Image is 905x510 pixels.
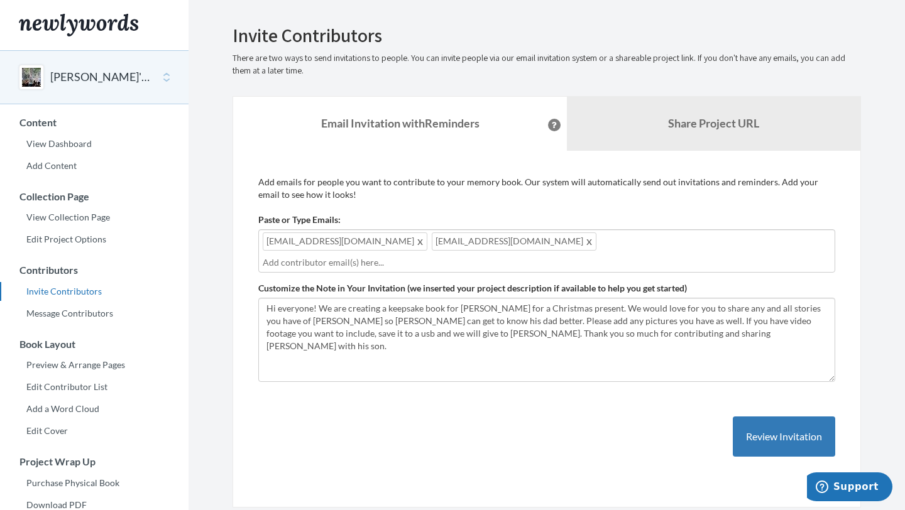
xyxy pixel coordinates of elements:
p: Add emails for people you want to contribute to your memory book. Our system will automatically s... [258,176,835,201]
h3: Project Wrap Up [1,456,189,467]
iframe: Opens a widget where you can chat to one of our agents [807,472,892,504]
span: [EMAIL_ADDRESS][DOMAIN_NAME] [432,232,596,251]
button: [PERSON_NAME]'s Memory Book [50,69,152,85]
input: Add contributor email(s) here... [263,256,831,269]
strong: Email Invitation with Reminders [321,116,480,130]
label: Customize the Note in Your Invitation (we inserted your project description if available to help ... [258,282,687,295]
p: There are two ways to send invitations to people. You can invite people via our email invitation ... [233,52,861,77]
label: Paste or Type Emails: [258,214,341,226]
h3: Content [1,117,189,128]
h3: Contributors [1,264,189,276]
h3: Book Layout [1,339,189,350]
h3: Collection Page [1,191,189,202]
button: Review Invitation [733,416,835,457]
b: Share Project URL [668,116,759,130]
span: [EMAIL_ADDRESS][DOMAIN_NAME] [263,232,427,251]
h2: Invite Contributors [233,25,861,46]
textarea: Hi everyone! We are creating a keepsake book for [PERSON_NAME] for a Christmas present. We would ... [258,298,835,382]
img: Newlywords logo [19,14,138,36]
